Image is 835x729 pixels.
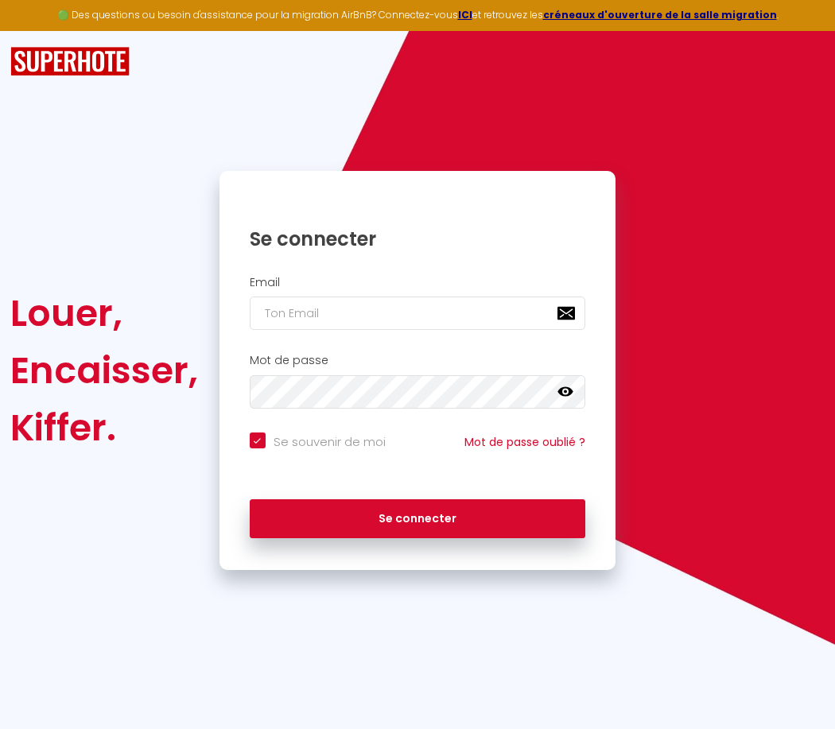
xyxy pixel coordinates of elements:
h1: Se connecter [250,227,586,251]
button: Se connecter [250,499,586,539]
a: créneaux d'ouverture de la salle migration [543,8,777,21]
div: Encaisser, [10,342,198,399]
h2: Mot de passe [250,354,586,367]
img: SuperHote logo [10,47,130,76]
div: Kiffer. [10,399,198,456]
input: Ton Email [250,297,586,330]
div: Louer, [10,285,198,342]
a: Mot de passe oublié ? [464,434,585,450]
h2: Email [250,276,586,289]
a: ICI [458,8,472,21]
